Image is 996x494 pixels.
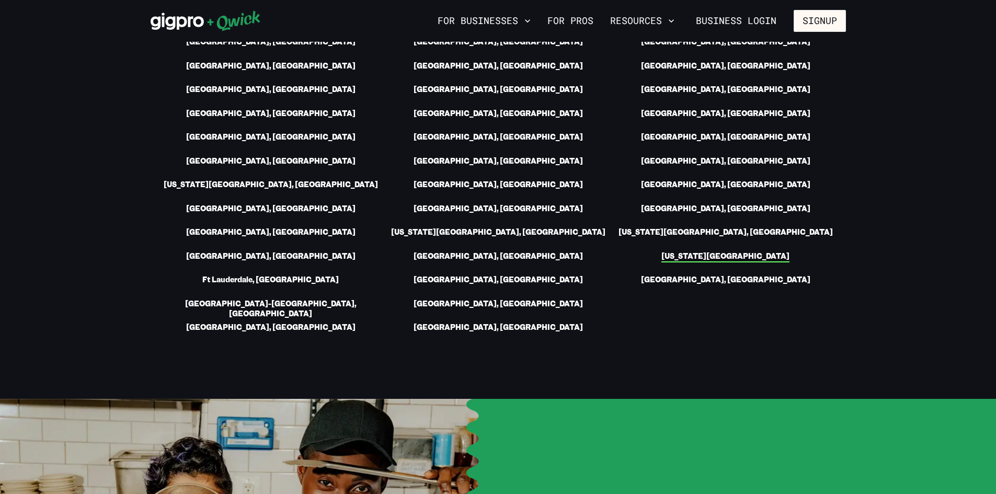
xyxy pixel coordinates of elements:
[186,61,356,72] a: [GEOGRAPHIC_DATA], [GEOGRAPHIC_DATA]
[414,61,583,72] a: [GEOGRAPHIC_DATA], [GEOGRAPHIC_DATA]
[391,227,605,238] a: [US_STATE][GEOGRAPHIC_DATA], [GEOGRAPHIC_DATA]
[641,156,810,167] a: [GEOGRAPHIC_DATA], [GEOGRAPHIC_DATA]
[794,10,846,32] button: Signup
[414,132,583,143] a: [GEOGRAPHIC_DATA], [GEOGRAPHIC_DATA]
[414,180,583,191] a: [GEOGRAPHIC_DATA], [GEOGRAPHIC_DATA]
[641,275,810,286] a: [GEOGRAPHIC_DATA], [GEOGRAPHIC_DATA]
[606,12,679,30] button: Resources
[414,323,583,334] a: [GEOGRAPHIC_DATA], [GEOGRAPHIC_DATA]
[641,37,810,48] a: [GEOGRAPHIC_DATA], [GEOGRAPHIC_DATA]
[186,85,356,96] a: [GEOGRAPHIC_DATA], [GEOGRAPHIC_DATA]
[151,299,391,320] a: [GEOGRAPHIC_DATA]-[GEOGRAPHIC_DATA], [GEOGRAPHIC_DATA]
[414,37,583,48] a: [GEOGRAPHIC_DATA], [GEOGRAPHIC_DATA]
[186,37,356,48] a: [GEOGRAPHIC_DATA], [GEOGRAPHIC_DATA]
[641,132,810,143] a: [GEOGRAPHIC_DATA], [GEOGRAPHIC_DATA]
[641,180,810,191] a: [GEOGRAPHIC_DATA], [GEOGRAPHIC_DATA]
[186,204,356,215] a: [GEOGRAPHIC_DATA], [GEOGRAPHIC_DATA]
[414,109,583,120] a: [GEOGRAPHIC_DATA], [GEOGRAPHIC_DATA]
[414,156,583,167] a: [GEOGRAPHIC_DATA], [GEOGRAPHIC_DATA]
[661,251,789,262] a: [US_STATE][GEOGRAPHIC_DATA]
[619,227,833,238] a: [US_STATE][GEOGRAPHIC_DATA], [GEOGRAPHIC_DATA]
[414,299,583,310] a: [GEOGRAPHIC_DATA], [GEOGRAPHIC_DATA]
[186,227,356,238] a: [GEOGRAPHIC_DATA], [GEOGRAPHIC_DATA]
[186,156,356,167] a: [GEOGRAPHIC_DATA], [GEOGRAPHIC_DATA]
[687,10,785,32] a: Business Login
[186,323,356,334] a: [GEOGRAPHIC_DATA], [GEOGRAPHIC_DATA]
[186,109,356,120] a: [GEOGRAPHIC_DATA], [GEOGRAPHIC_DATA]
[641,61,810,72] a: [GEOGRAPHIC_DATA], [GEOGRAPHIC_DATA]
[641,109,810,120] a: [GEOGRAPHIC_DATA], [GEOGRAPHIC_DATA]
[186,132,356,143] a: [GEOGRAPHIC_DATA], [GEOGRAPHIC_DATA]
[164,180,378,191] a: [US_STATE][GEOGRAPHIC_DATA], [GEOGRAPHIC_DATA]
[186,251,356,262] a: [GEOGRAPHIC_DATA], [GEOGRAPHIC_DATA]
[414,251,583,262] a: [GEOGRAPHIC_DATA], [GEOGRAPHIC_DATA]
[414,85,583,96] a: [GEOGRAPHIC_DATA], [GEOGRAPHIC_DATA]
[414,204,583,215] a: [GEOGRAPHIC_DATA], [GEOGRAPHIC_DATA]
[543,12,598,30] a: For Pros
[202,275,339,286] a: Ft Lauderdale, [GEOGRAPHIC_DATA]
[433,12,535,30] button: For Businesses
[414,275,583,286] a: [GEOGRAPHIC_DATA], [GEOGRAPHIC_DATA]
[641,85,810,96] a: [GEOGRAPHIC_DATA], [GEOGRAPHIC_DATA]
[641,204,810,215] a: [GEOGRAPHIC_DATA], [GEOGRAPHIC_DATA]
